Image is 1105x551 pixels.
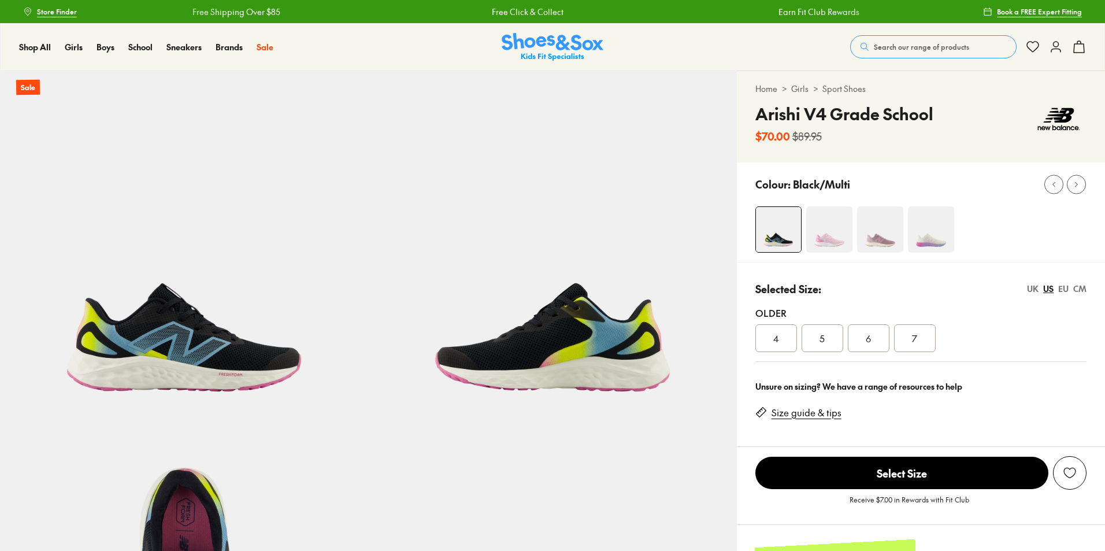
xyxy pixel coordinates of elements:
div: Unsure on sizing? We have a range of resources to help [755,380,1087,393]
a: Size guide & tips [772,406,841,419]
button: Select Size [755,456,1048,490]
a: Home [755,83,777,95]
img: 4-498833_1 [908,206,954,253]
button: Add to Wishlist [1053,456,1087,490]
span: 7 [912,331,917,345]
a: Sneakers [166,41,202,53]
span: 6 [866,331,871,345]
div: US [1043,283,1054,295]
img: SNS_Logo_Responsive.svg [502,33,603,61]
span: 4 [773,331,779,345]
a: Shop All [19,41,51,53]
a: Shoes & Sox [502,33,603,61]
p: Black/Multi [793,176,850,192]
img: 5-498829_1 [368,71,736,439]
a: Book a FREE Expert Fitting [983,1,1082,22]
a: Sale [257,41,273,53]
p: Selected Size: [755,281,821,297]
s: $89.95 [792,128,822,144]
a: School [128,41,153,53]
div: > > [755,83,1087,95]
img: 4-498828_1 [756,207,801,252]
div: UK [1027,283,1039,295]
img: Vendor logo [1031,102,1087,136]
p: Colour: [755,176,791,192]
a: Free Shipping Over $85 [190,6,278,18]
a: Boys [97,41,114,53]
a: Brands [216,41,243,53]
p: Receive $7.00 in Rewards with Fit Club [850,494,969,515]
b: $70.00 [755,128,790,144]
div: Older [755,306,1087,320]
a: Free Click & Collect [490,6,561,18]
a: Girls [65,41,83,53]
a: Store Finder [23,1,77,22]
span: Book a FREE Expert Fitting [997,6,1082,17]
div: CM [1073,283,1087,295]
img: 4-473929_1 [806,206,852,253]
span: Search our range of products [874,42,969,52]
a: Girls [791,83,809,95]
a: Sport Shoes [822,83,866,95]
p: Sale [16,80,40,95]
a: Earn Fit Club Rewards [776,6,857,18]
span: 5 [820,331,825,345]
h4: Arishi V4 Grade School [755,102,933,126]
div: EU [1058,283,1069,295]
img: 4-402171_1 [857,206,903,253]
span: Store Finder [37,6,77,17]
button: Search our range of products [850,35,1017,58]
